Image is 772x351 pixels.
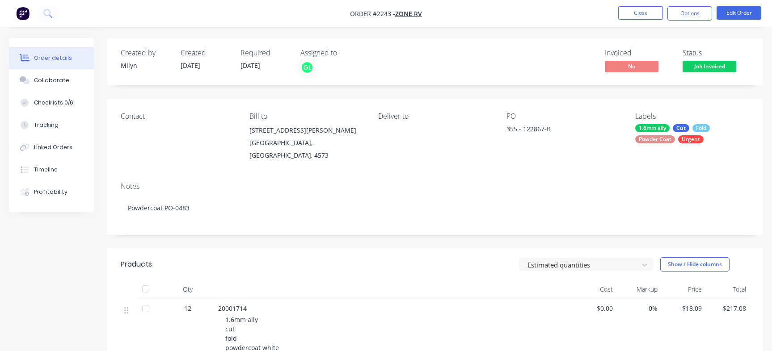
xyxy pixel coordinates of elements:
div: Order details [34,54,72,62]
div: Linked Orders [34,143,72,151]
div: Urgent [678,135,704,143]
img: Factory [16,7,30,20]
button: Edit Order [717,6,761,20]
a: Zone RV [395,9,422,18]
div: Powder Coat [635,135,675,143]
button: Linked Orders [9,136,94,159]
button: GL [300,61,314,74]
div: Required [240,49,290,57]
button: Order details [9,47,94,69]
button: Checklists 0/6 [9,92,94,114]
div: 355 - 122867-B [506,124,618,137]
span: $18.09 [665,304,702,313]
div: [STREET_ADDRESS][PERSON_NAME][GEOGRAPHIC_DATA], [GEOGRAPHIC_DATA], 4573 [249,124,364,162]
button: Collaborate [9,69,94,92]
span: $217.08 [709,304,746,313]
span: 12 [184,304,191,313]
div: Collaborate [34,76,69,84]
div: Contact [121,112,235,121]
div: Fold [692,124,710,132]
div: Tracking [34,121,59,129]
span: [DATE] [240,61,260,70]
div: Timeline [34,166,58,174]
span: Order #2243 - [350,9,395,18]
span: [DATE] [181,61,200,70]
button: Close [618,6,663,20]
button: Tracking [9,114,94,136]
div: Cut [673,124,689,132]
div: Status [683,49,750,57]
div: [GEOGRAPHIC_DATA], [GEOGRAPHIC_DATA], 4573 [249,137,364,162]
button: Profitability [9,181,94,203]
span: Job Invoiced [683,61,736,72]
div: Deliver to [378,112,493,121]
span: 20001714 [218,304,247,313]
div: Profitability [34,188,67,196]
button: Show / Hide columns [660,257,730,272]
div: Invoiced [605,49,672,57]
div: 1.6mm ally [635,124,670,132]
div: Powdercoat PO-0483 [121,194,750,221]
div: Bill to [249,112,364,121]
div: Created [181,49,230,57]
div: Assigned to [300,49,390,57]
span: $0.00 [576,304,613,313]
div: Price [661,280,705,298]
span: 0% [620,304,657,313]
div: Cost [572,280,616,298]
div: Products [121,259,152,270]
button: Job Invoiced [683,61,736,74]
div: Qty [161,280,215,298]
div: Checklists 0/6 [34,99,73,107]
div: Notes [121,182,750,191]
button: Timeline [9,159,94,181]
button: Options [667,6,712,21]
span: No [605,61,658,72]
div: Labels [635,112,750,121]
div: Total [705,280,750,298]
div: Created by [121,49,170,57]
div: PO [506,112,621,121]
div: [STREET_ADDRESS][PERSON_NAME] [249,124,364,137]
div: Markup [616,280,661,298]
div: Milyn [121,61,170,70]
